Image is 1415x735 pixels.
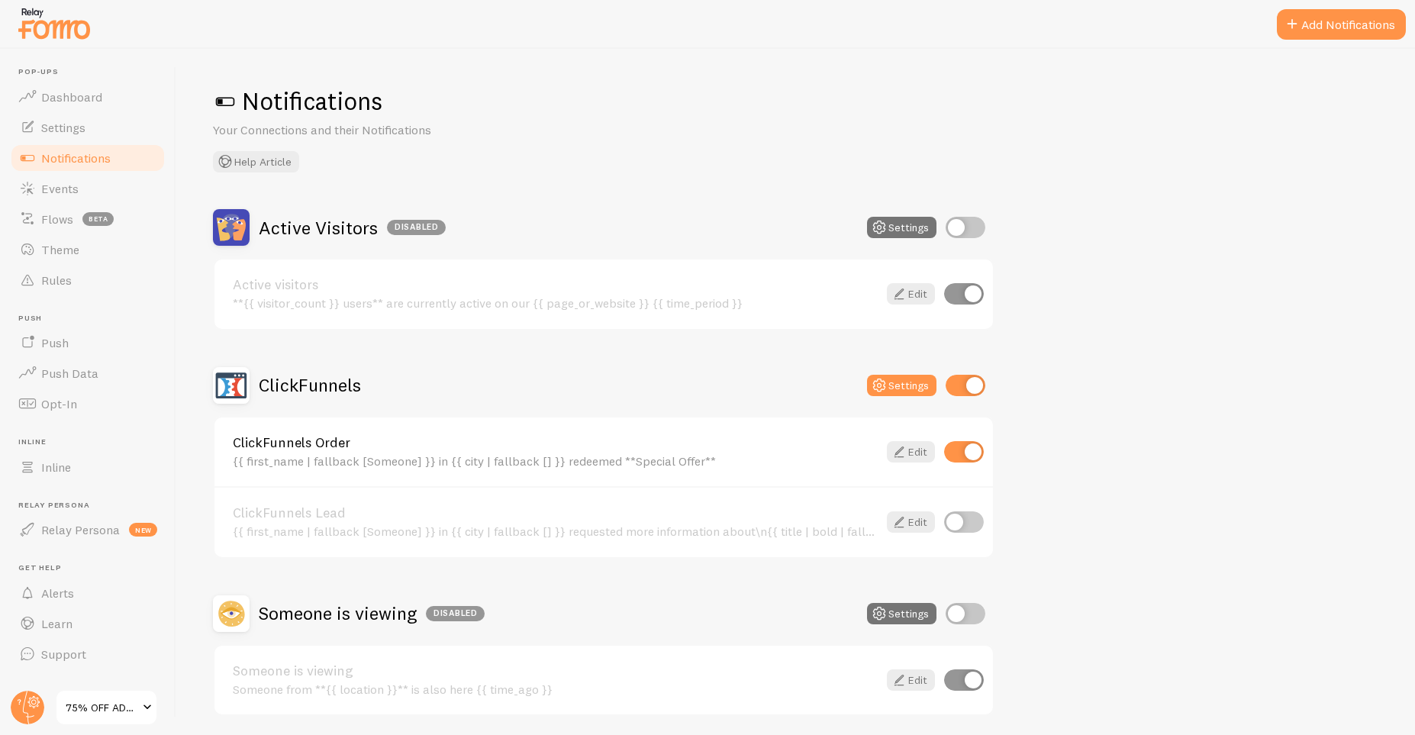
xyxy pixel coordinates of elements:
div: {{ first_name | fallback [Someone] }} in {{ city | fallback [] }} redeemed **Special Offer** [233,454,878,468]
span: new [129,523,157,537]
span: Pop-ups [18,67,166,77]
h2: Active Visitors [259,216,446,240]
span: Rules [41,272,72,288]
span: Inline [41,459,71,475]
a: Edit [887,511,935,533]
span: 75% OFF ADS Tag: Redeemed Special Offer [66,698,138,717]
span: Notifications [41,150,111,166]
a: Learn [9,608,166,639]
span: Alerts [41,585,74,601]
a: Push [9,327,166,358]
p: Your Connections and their Notifications [213,121,579,139]
span: Push [18,314,166,324]
a: Edit [887,669,935,691]
span: Push [41,335,69,350]
h2: ClickFunnels [259,373,361,397]
span: Push Data [41,366,98,381]
span: Relay Persona [18,501,166,511]
span: Get Help [18,563,166,573]
a: Opt-In [9,388,166,419]
a: Edit [887,441,935,463]
img: Someone is viewing [213,595,250,632]
button: Settings [867,375,936,396]
span: beta [82,212,114,226]
span: Flows [41,211,73,227]
img: Active Visitors [213,209,250,246]
a: Support [9,639,166,669]
h2: Someone is viewing [259,601,485,625]
a: Push Data [9,358,166,388]
a: Someone is viewing [233,664,878,678]
button: Settings [867,603,936,624]
a: Inline [9,452,166,482]
span: Inline [18,437,166,447]
a: Notifications [9,143,166,173]
button: Settings [867,217,936,238]
span: Settings [41,120,85,135]
span: Learn [41,616,73,631]
a: Events [9,173,166,204]
a: ClickFunnels Lead [233,506,878,520]
div: Disabled [426,606,485,621]
a: Theme [9,234,166,265]
a: Edit [887,283,935,305]
a: ClickFunnels Order [233,436,878,450]
span: Events [41,181,79,196]
a: Rules [9,265,166,295]
button: Help Article [213,151,299,172]
span: Relay Persona [41,522,120,537]
span: Opt-In [41,396,77,411]
a: Alerts [9,578,166,608]
span: Theme [41,242,79,257]
div: Someone from **{{ location }}** is also here {{ time_ago }} [233,682,878,696]
a: Settings [9,112,166,143]
a: 75% OFF ADS Tag: Redeemed Special Offer [55,689,158,726]
span: Support [41,646,86,662]
div: **{{ visitor_count }} users** are currently active on our {{ page_or_website }} {{ time_period }} [233,296,878,310]
a: Dashboard [9,82,166,112]
a: Relay Persona new [9,514,166,545]
span: Dashboard [41,89,102,105]
img: fomo-relay-logo-orange.svg [16,4,92,43]
a: Flows beta [9,204,166,234]
img: ClickFunnels [213,367,250,404]
div: {{ first_name | fallback [Someone] }} in {{ city | fallback [] }} requested more information abou... [233,524,878,538]
div: Disabled [387,220,446,235]
h1: Notifications [213,85,1378,117]
a: Active visitors [233,278,878,292]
